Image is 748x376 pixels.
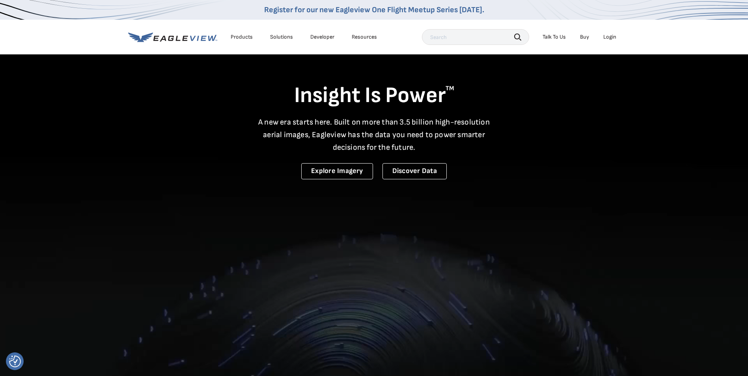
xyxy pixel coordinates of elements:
div: Login [603,34,616,41]
img: Revisit consent button [9,356,21,367]
div: Talk To Us [543,34,566,41]
button: Consent Preferences [9,356,21,367]
a: Register for our new Eagleview One Flight Meetup Series [DATE]. [264,5,484,15]
a: Explore Imagery [301,163,373,179]
p: A new era starts here. Built on more than 3.5 billion high-resolution aerial images, Eagleview ha... [254,116,495,154]
div: Resources [352,34,377,41]
div: Solutions [270,34,293,41]
input: Search [422,29,529,45]
sup: TM [446,85,454,92]
a: Developer [310,34,334,41]
a: Discover Data [382,163,447,179]
h1: Insight Is Power [128,82,620,110]
div: Products [231,34,253,41]
a: Buy [580,34,589,41]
